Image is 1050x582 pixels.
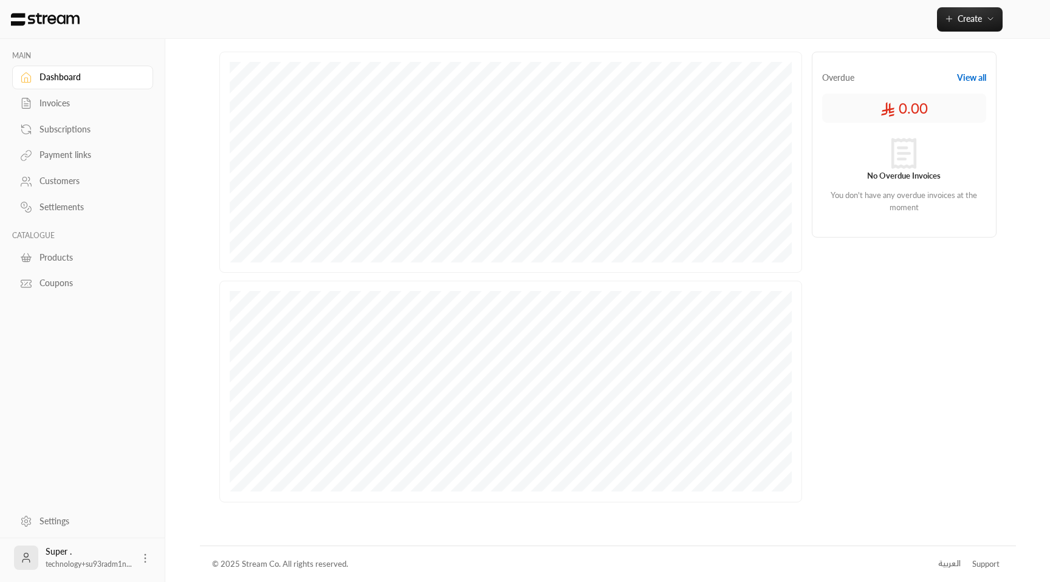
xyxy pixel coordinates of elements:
[969,553,1004,575] a: Support
[39,175,138,187] div: Customers
[958,13,982,24] span: Create
[938,558,961,570] div: العربية
[12,92,153,115] a: Invoices
[39,97,138,109] div: Invoices
[39,277,138,289] div: Coupons
[12,169,153,193] a: Customers
[39,515,138,527] div: Settings
[867,171,941,180] strong: No Overdue Invoices
[937,7,1003,32] button: Create
[822,72,854,84] span: Overdue
[828,190,980,213] p: You don't have any overdue invoices at the moment
[12,245,153,269] a: Products
[12,51,153,61] p: MAIN
[39,201,138,213] div: Settlements
[12,66,153,89] a: Dashboard
[39,71,138,83] div: Dashboard
[12,509,153,533] a: Settings
[12,117,153,141] a: Subscriptions
[39,123,138,135] div: Subscriptions
[212,558,348,570] div: © 2025 Stream Co. All rights reserved.
[39,252,138,264] div: Products
[12,196,153,219] a: Settlements
[880,98,928,118] span: 0.00
[12,143,153,167] a: Payment links
[12,272,153,295] a: Coupons
[46,560,132,569] span: technology+su93radm1n...
[39,149,138,161] div: Payment links
[957,72,986,84] button: View all
[10,13,81,26] img: Logo
[46,546,132,570] div: Super .
[12,231,153,241] p: CATALOGUE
